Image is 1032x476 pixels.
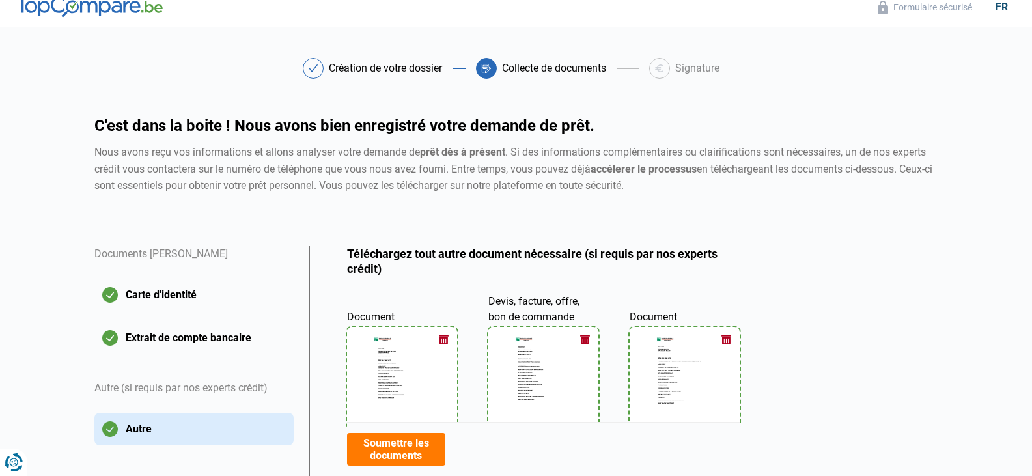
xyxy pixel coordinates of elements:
label: Devis, facture, offre, bon de commande [488,292,598,325]
div: Autre (si requis par nos experts crédit) [94,365,294,413]
button: Soumettre les documents [347,433,445,466]
strong: prêt dès à présent [420,146,505,158]
button: Autre [94,413,294,445]
h2: Téléchargez tout autre document nécessaire (si requis par nos experts crédit) [347,246,740,277]
button: Extrait de compte bancaire [94,322,294,354]
img: otherIncome1File [372,334,432,421]
strong: accélerer le processus [591,163,697,175]
div: Création de votre dossier [329,63,442,74]
img: otherIncome2File [514,334,573,421]
img: otherIncome3File [655,334,714,421]
div: Documents [PERSON_NAME] [94,246,294,279]
label: Document [347,292,457,325]
div: Signature [675,63,719,74]
h1: C'est dans la boite ! Nous avons bien enregistré votre demande de prêt. [94,118,938,133]
div: Nous avons reçu vos informations et allons analyser votre demande de . Si des informations complé... [94,144,938,194]
div: fr [988,1,1016,13]
div: Collecte de documents [502,63,606,74]
label: Document [630,292,740,325]
button: Carte d'identité [94,279,294,311]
